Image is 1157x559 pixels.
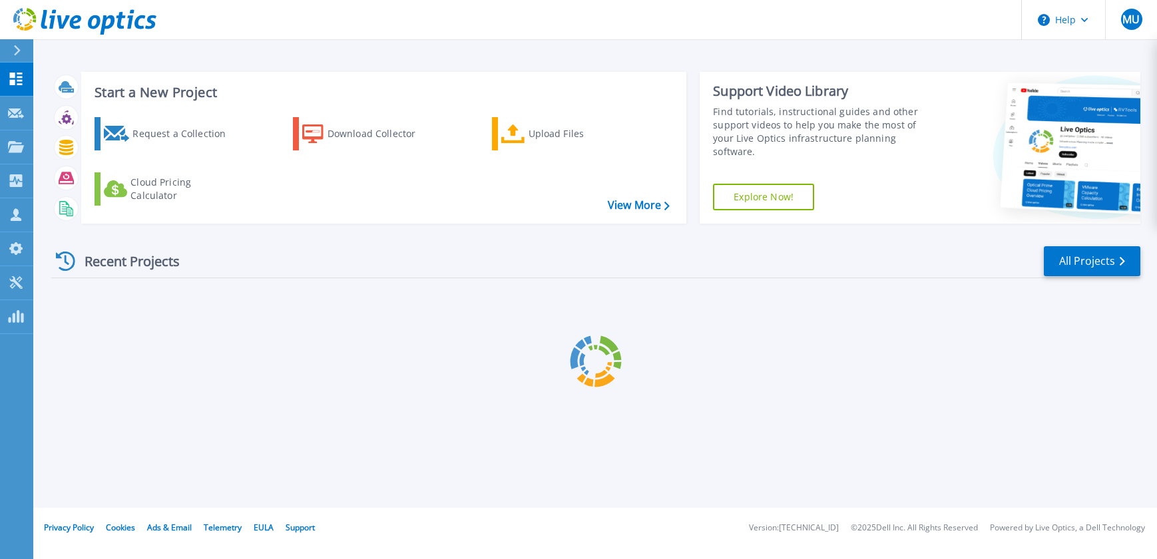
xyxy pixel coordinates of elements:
a: All Projects [1044,246,1140,276]
a: Privacy Policy [44,522,94,533]
li: © 2025 Dell Inc. All Rights Reserved [851,524,978,532]
span: MU [1122,14,1140,25]
div: Request a Collection [132,120,239,147]
a: Support [286,522,315,533]
div: Find tutorials, instructional guides and other support videos to help you make the most of your L... [713,105,936,158]
li: Powered by Live Optics, a Dell Technology [990,524,1145,532]
a: Explore Now! [713,184,814,210]
a: EULA [254,522,274,533]
a: Telemetry [204,522,242,533]
a: Ads & Email [147,522,192,533]
a: Download Collector [293,117,441,150]
a: View More [608,199,670,212]
h3: Start a New Project [95,85,669,100]
a: Upload Files [492,117,640,150]
div: Upload Files [529,120,635,147]
a: Cookies [106,522,135,533]
div: Support Video Library [713,83,936,100]
a: Request a Collection [95,117,243,150]
div: Download Collector [328,120,434,147]
div: Cloud Pricing Calculator [130,176,237,202]
li: Version: [TECHNICAL_ID] [749,524,839,532]
a: Cloud Pricing Calculator [95,172,243,206]
div: Recent Projects [51,245,198,278]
